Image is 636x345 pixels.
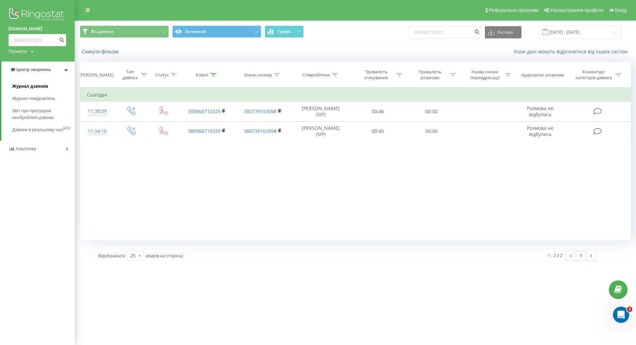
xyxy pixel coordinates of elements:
[548,252,562,259] div: 1 - 2 з 2
[91,29,113,34] span: Всі дзвінки
[79,72,113,78] div: [PERSON_NAME]
[627,307,632,312] span: 2
[87,105,108,118] div: 11:38:09
[12,107,71,121] span: Звіт про пропущені необроблені дзвінки
[98,253,125,259] span: Відображати
[188,128,220,134] a: 380968710329
[244,72,272,78] div: Бізнес номер
[87,125,108,138] div: 11:34:10
[8,34,66,46] input: Пошук за номером
[16,67,51,72] span: Центр звернень
[8,7,66,24] img: Ringostat logo
[576,251,586,260] a: 1
[485,26,522,38] button: Експорт
[521,72,564,78] div: Аудіозапис розмови
[8,25,66,32] a: [DOMAIN_NAME]
[80,88,631,102] td: Сьогодні
[8,48,27,55] div: Проекти
[527,125,553,137] span: Розмова не відбулась
[155,72,169,78] div: Статус
[574,69,614,81] div: Коментар/категорія дзвінка
[12,95,55,102] span: Журнал повідомлень
[291,102,351,121] td: [PERSON_NAME] (SIP)
[489,7,539,13] span: Реферальна програма
[358,69,394,81] div: Тривалість очікування
[615,7,627,13] span: Вихід
[409,26,481,38] input: Пошук за номером
[351,121,405,141] td: 00:45
[12,105,75,124] a: Звіт про пропущені необроблені дзвінки
[12,124,75,136] a: Дзвінки в реальному часіNEW
[121,69,139,81] div: Тип дзвінка
[1,62,75,78] a: Центр звернень
[12,80,75,92] a: Журнал дзвінків
[351,102,405,121] td: 00:46
[405,121,458,141] td: 00:00
[12,126,63,133] span: Дзвінки в реальному часі
[244,108,277,115] a: 380739163098
[514,48,631,55] a: Коли дані можуть відрізнятися вiд інших систем
[196,72,209,78] div: Клієнт
[80,25,169,38] button: Всі дзвінки
[265,25,304,38] button: Графік
[613,307,629,323] iframe: Intercom live chat
[291,121,351,141] td: [PERSON_NAME] (SIP)
[188,108,220,115] a: 380968710329
[550,7,603,13] span: Налаштування профілю
[412,69,448,81] div: Тривалість розмови
[172,25,261,38] button: Основний
[12,83,48,90] span: Журнал дзвінків
[302,72,330,78] div: Співробітник
[130,252,136,259] div: 25
[405,102,458,121] td: 00:00
[12,92,75,105] a: Журнал повідомлень
[80,49,122,55] button: Скинути фільтри
[244,128,277,134] a: 380739163098
[278,29,291,34] span: Графік
[527,105,553,118] span: Розмова не відбулась
[467,69,503,81] div: Назва схеми переадресації
[146,253,183,259] span: рядків на сторінці
[16,146,36,151] span: Аналiтика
